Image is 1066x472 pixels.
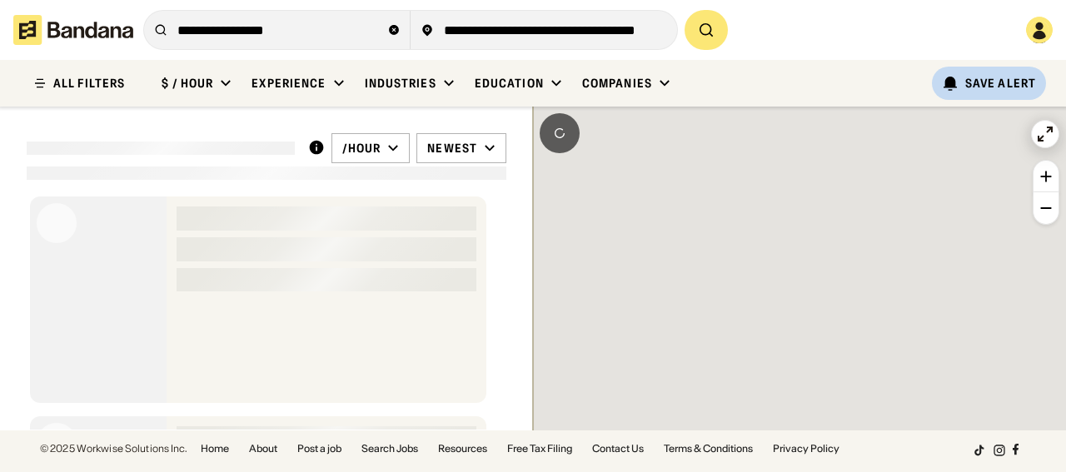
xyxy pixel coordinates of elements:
[664,444,753,454] a: Terms & Conditions
[427,141,477,156] div: Newest
[252,76,326,91] div: Experience
[40,444,187,454] div: © 2025 Workwise Solutions Inc.
[507,444,572,454] a: Free Tax Filing
[475,76,544,91] div: Education
[53,77,125,89] div: ALL FILTERS
[342,141,381,156] div: /hour
[582,76,652,91] div: Companies
[438,444,487,454] a: Resources
[13,15,133,45] img: Bandana logotype
[27,190,506,430] div: grid
[965,76,1036,91] div: Save Alert
[365,76,436,91] div: Industries
[361,444,418,454] a: Search Jobs
[201,444,229,454] a: Home
[592,444,644,454] a: Contact Us
[297,444,341,454] a: Post a job
[249,444,277,454] a: About
[162,76,213,91] div: $ / hour
[773,444,839,454] a: Privacy Policy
